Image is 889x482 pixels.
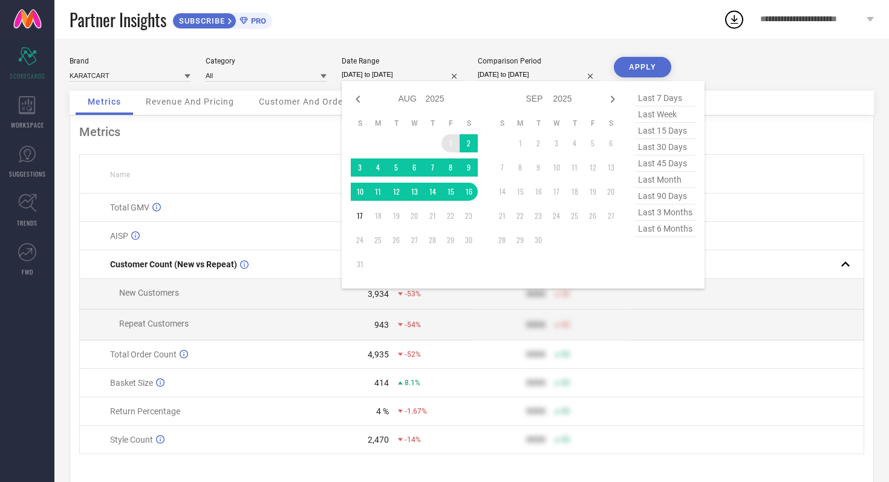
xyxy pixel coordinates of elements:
span: -53% [405,290,421,298]
td: Fri Aug 29 2025 [441,231,460,249]
span: 50 [561,350,570,359]
div: 4,935 [368,350,389,359]
span: 50 [561,290,570,298]
td: Fri Sep 19 2025 [584,183,602,201]
td: Mon Sep 15 2025 [511,183,529,201]
span: SUGGESTIONS [9,169,46,178]
td: Wed Sep 24 2025 [547,207,565,225]
td: Thu Sep 04 2025 [565,134,584,152]
div: 9999 [526,350,545,359]
span: SUBSCRIBE [173,16,228,25]
div: Next month [605,92,620,106]
td: Sat Sep 13 2025 [602,158,620,177]
td: Mon Aug 18 2025 [369,207,387,225]
div: Date Range [342,57,463,65]
span: -14% [405,435,421,444]
th: Saturday [602,119,620,128]
input: Select comparison period [478,68,599,81]
td: Wed Aug 13 2025 [405,183,423,201]
span: last 15 days [635,123,695,139]
td: Tue Sep 16 2025 [529,183,547,201]
td: Mon Aug 11 2025 [369,183,387,201]
th: Tuesday [529,119,547,128]
th: Monday [369,119,387,128]
span: last 45 days [635,155,695,172]
td: Sat Aug 02 2025 [460,134,478,152]
td: Tue Sep 02 2025 [529,134,547,152]
td: Tue Aug 05 2025 [387,158,405,177]
span: Repeat Customers [119,319,189,328]
td: Sun Aug 24 2025 [351,231,369,249]
div: 9999 [526,378,545,388]
th: Sunday [351,119,369,128]
span: New Customers [119,288,179,298]
span: last 6 months [635,221,695,237]
td: Sat Sep 27 2025 [602,207,620,225]
td: Wed Aug 06 2025 [405,158,423,177]
div: Comparison Period [478,57,599,65]
div: 943 [374,320,389,330]
span: WORKSPACE [11,120,44,129]
div: 4 % [376,406,389,416]
span: Basket Size [110,378,153,388]
div: 9999 [526,320,545,330]
div: 9999 [526,289,545,299]
td: Wed Aug 20 2025 [405,207,423,225]
td: Sun Sep 14 2025 [493,183,511,201]
span: 50 [561,379,570,387]
td: Sun Aug 03 2025 [351,158,369,177]
td: Wed Sep 17 2025 [547,183,565,201]
td: Thu Sep 18 2025 [565,183,584,201]
td: Fri Sep 05 2025 [584,134,602,152]
td: Fri Aug 15 2025 [441,183,460,201]
td: Tue Aug 26 2025 [387,231,405,249]
td: Sat Aug 30 2025 [460,231,478,249]
td: Sat Sep 06 2025 [602,134,620,152]
td: Mon Sep 22 2025 [511,207,529,225]
td: Mon Sep 29 2025 [511,231,529,249]
span: PRO [248,16,266,25]
span: -1.67% [405,407,427,415]
span: Total Order Count [110,350,177,359]
span: last month [635,172,695,188]
span: last 3 months [635,204,695,221]
td: Thu Sep 25 2025 [565,207,584,225]
th: Sunday [493,119,511,128]
th: Wednesday [405,119,423,128]
th: Saturday [460,119,478,128]
div: Previous month [351,92,365,106]
th: Monday [511,119,529,128]
td: Mon Sep 08 2025 [511,158,529,177]
td: Fri Aug 22 2025 [441,207,460,225]
td: Sun Aug 31 2025 [351,255,369,273]
span: 8.1% [405,379,420,387]
span: Partner Insights [70,7,166,32]
div: 3,934 [368,289,389,299]
td: Wed Sep 10 2025 [547,158,565,177]
span: Style Count [110,435,153,445]
span: Name [110,171,130,179]
div: 9999 [526,406,545,416]
span: Metrics [88,97,121,106]
td: Mon Aug 04 2025 [369,158,387,177]
td: Thu Sep 11 2025 [565,158,584,177]
td: Wed Sep 03 2025 [547,134,565,152]
td: Fri Aug 01 2025 [441,134,460,152]
input: Select date range [342,68,463,81]
td: Thu Aug 07 2025 [423,158,441,177]
td: Sun Sep 21 2025 [493,207,511,225]
th: Friday [584,119,602,128]
th: Tuesday [387,119,405,128]
span: 50 [561,435,570,444]
span: Return Percentage [110,406,180,416]
td: Sun Sep 28 2025 [493,231,511,249]
td: Sat Sep 20 2025 [602,183,620,201]
div: Category [206,57,327,65]
td: Mon Sep 01 2025 [511,134,529,152]
th: Thursday [565,119,584,128]
div: Brand [70,57,190,65]
span: Revenue And Pricing [146,97,234,106]
td: Fri Aug 08 2025 [441,158,460,177]
span: FWD [22,267,33,276]
span: SCORECARDS [10,71,45,80]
